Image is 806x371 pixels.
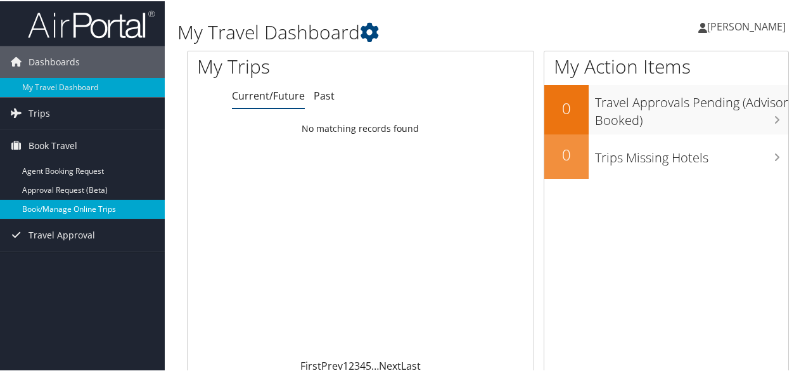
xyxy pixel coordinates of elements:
a: 0Trips Missing Hotels [544,133,788,178]
a: Current/Future [232,88,305,101]
h2: 0 [544,96,589,118]
a: [PERSON_NAME] [698,6,798,44]
span: Travel Approval [29,218,95,250]
span: Trips [29,96,50,128]
span: [PERSON_NAME] [707,18,786,32]
td: No matching records found [188,116,534,139]
h1: My Travel Dashboard [177,18,591,44]
span: Dashboards [29,45,80,77]
h2: 0 [544,143,589,164]
h1: My Action Items [544,52,788,79]
h3: Trips Missing Hotels [595,141,788,166]
a: 0Travel Approvals Pending (Advisor Booked) [544,84,788,133]
img: airportal-logo.png [28,8,155,38]
span: Book Travel [29,129,77,160]
h3: Travel Approvals Pending (Advisor Booked) [595,86,788,128]
h1: My Trips [197,52,380,79]
a: Past [314,88,335,101]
